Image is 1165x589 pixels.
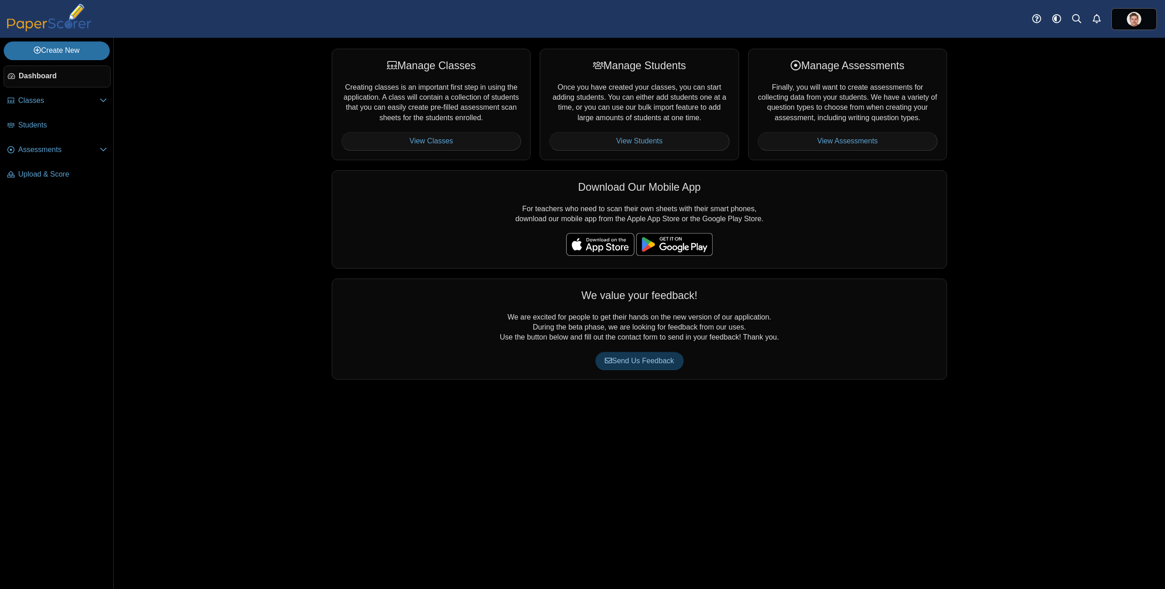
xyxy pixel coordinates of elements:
[341,58,521,73] div: Manage Classes
[748,49,947,160] div: Finally, you will want to create assessments for collecting data from your students. We have a va...
[4,90,111,112] a: Classes
[1127,12,1141,26] span: Kevin Stafford
[4,139,111,161] a: Assessments
[341,288,937,303] div: We value your feedback!
[549,132,729,150] a: View Students
[4,25,95,33] a: PaperScorer
[605,357,674,365] span: Send Us Feedback
[18,96,100,106] span: Classes
[549,58,729,73] div: Manage Students
[566,233,634,256] img: apple-store-badge.svg
[1127,12,1141,26] img: ps.DqnzboFuwo8eUmLI
[332,49,531,160] div: Creating classes is an important first step in using the application. A class will contain a coll...
[18,169,107,179] span: Upload & Score
[332,170,947,269] div: For teachers who need to scan their own sheets with their smart phones, download our mobile app f...
[4,4,95,31] img: PaperScorer
[19,71,106,81] span: Dashboard
[341,132,521,150] a: View Classes
[1087,9,1107,29] a: Alerts
[758,58,937,73] div: Manage Assessments
[4,66,111,87] a: Dashboard
[540,49,739,160] div: Once you have created your classes, you can start adding students. You can either add students on...
[18,120,107,130] span: Students
[595,352,684,370] a: Send Us Feedback
[332,279,947,380] div: We are excited for people to get their hands on the new version of our application. During the be...
[18,145,100,155] span: Assessments
[4,164,111,186] a: Upload & Score
[4,41,110,60] a: Create New
[341,180,937,194] div: Download Our Mobile App
[4,115,111,137] a: Students
[758,132,937,150] a: View Assessments
[1111,8,1157,30] a: ps.DqnzboFuwo8eUmLI
[636,233,713,256] img: google-play-badge.png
